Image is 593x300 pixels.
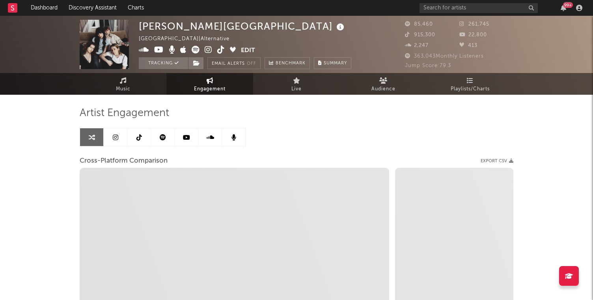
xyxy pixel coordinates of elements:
div: 99 + [563,2,573,8]
span: Cross-Platform Comparison [80,156,168,166]
a: Audience [340,73,427,95]
div: [PERSON_NAME][GEOGRAPHIC_DATA] [139,20,346,33]
a: Live [253,73,340,95]
span: 915,300 [405,32,435,37]
span: Benchmark [276,59,306,68]
input: Search for artists [420,3,538,13]
span: Audience [371,84,395,94]
a: Playlists/Charts [427,73,513,95]
span: Jump Score: 79.3 [405,63,451,68]
a: Music [80,73,166,95]
em: Off [247,62,256,66]
span: 85,460 [405,22,433,27]
button: Email AlertsOff [207,57,261,69]
span: Live [291,84,302,94]
span: 2,247 [405,43,429,48]
a: Engagement [166,73,253,95]
span: 261,745 [459,22,489,27]
button: 99+ [561,5,566,11]
span: 363,043 Monthly Listeners [405,54,484,59]
span: 413 [459,43,477,48]
span: Playlists/Charts [451,84,490,94]
span: Artist Engagement [80,109,169,118]
span: 22,800 [459,32,487,37]
button: Export CSV [481,159,513,163]
button: Tracking [139,57,188,69]
a: Benchmark [265,57,310,69]
span: Summary [324,61,347,66]
button: Edit [241,46,255,56]
span: Engagement [194,84,226,94]
div: [GEOGRAPHIC_DATA] | Alternative [139,34,239,44]
span: Music [116,84,131,94]
button: Summary [314,57,351,69]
